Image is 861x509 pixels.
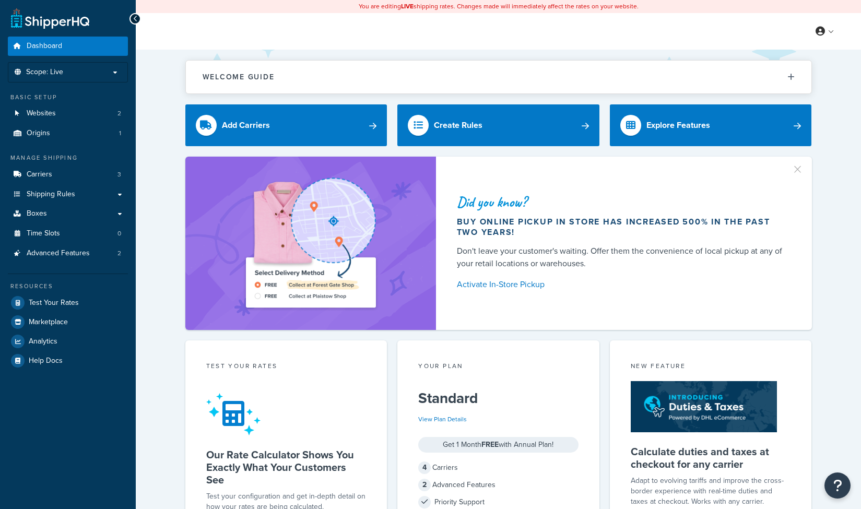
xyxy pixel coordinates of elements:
div: Did you know? [457,195,787,209]
h2: Welcome Guide [203,73,275,81]
div: Advanced Features [418,478,579,492]
a: Add Carriers [185,104,387,146]
h5: Our Rate Calculator Shows You Exactly What Your Customers See [206,448,367,486]
div: Resources [8,282,128,291]
span: Origins [27,129,50,138]
a: Help Docs [8,351,128,370]
button: Open Resource Center [824,472,851,499]
a: Shipping Rules [8,185,128,204]
button: Welcome Guide [186,61,811,93]
div: Carriers [418,460,579,475]
div: Explore Features [646,118,710,133]
span: 1 [119,129,121,138]
span: Boxes [27,209,47,218]
div: Get 1 Month with Annual Plan! [418,437,579,453]
a: Create Rules [397,104,599,146]
p: Adapt to evolving tariffs and improve the cross-border experience with real-time duties and taxes... [631,476,791,507]
span: Carriers [27,170,52,179]
h5: Standard [418,390,579,407]
span: Marketplace [29,318,68,327]
a: Advanced Features2 [8,244,128,263]
span: 2 [117,249,121,258]
a: Carriers3 [8,165,128,184]
span: Time Slots [27,229,60,238]
div: Create Rules [434,118,482,133]
a: Origins1 [8,124,128,143]
a: View Plan Details [418,415,467,424]
li: Advanced Features [8,244,128,263]
span: 2 [117,109,121,118]
b: LIVE [401,2,414,11]
a: Time Slots0 [8,224,128,243]
span: 0 [117,229,121,238]
span: Shipping Rules [27,190,75,199]
a: Boxes [8,204,128,223]
div: Buy online pickup in store has increased 500% in the past two years! [457,217,787,238]
strong: FREE [481,439,499,450]
div: New Feature [631,361,791,373]
a: Websites2 [8,104,128,123]
li: Time Slots [8,224,128,243]
li: Carriers [8,165,128,184]
span: Scope: Live [26,68,63,77]
li: Websites [8,104,128,123]
a: Test Your Rates [8,293,128,312]
span: 4 [418,461,431,474]
a: Explore Features [610,104,812,146]
span: Dashboard [27,42,62,51]
span: Analytics [29,337,57,346]
div: Basic Setup [8,93,128,102]
div: Don't leave your customer's waiting. Offer them the convenience of local pickup at any of your re... [457,245,787,270]
a: Activate In-Store Pickup [457,277,787,292]
div: Manage Shipping [8,153,128,162]
li: Origins [8,124,128,143]
span: Test Your Rates [29,299,79,307]
a: Dashboard [8,37,128,56]
div: Test your rates [206,361,367,373]
h5: Calculate duties and taxes at checkout for any carrier [631,445,791,470]
span: Advanced Features [27,249,90,258]
span: Help Docs [29,357,63,365]
a: Analytics [8,332,128,351]
img: ad-shirt-map-b0359fc47e01cab431d101c4b569394f6a03f54285957d908178d52f29eb9668.png [216,172,405,314]
span: Websites [27,109,56,118]
span: 2 [418,479,431,491]
div: Add Carriers [222,118,270,133]
span: 3 [117,170,121,179]
div: Your Plan [418,361,579,373]
a: Marketplace [8,313,128,332]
